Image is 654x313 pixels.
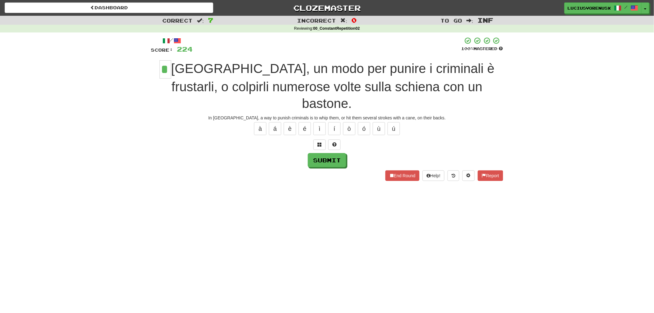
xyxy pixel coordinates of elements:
button: é [299,122,311,135]
span: : [197,18,204,23]
span: Correct [163,17,193,24]
button: Round history (alt+y) [448,170,459,181]
span: Score: [151,47,173,53]
button: à [254,122,266,135]
button: Help! [423,170,444,181]
span: : [341,18,347,23]
span: : [467,18,474,23]
button: Report [478,170,503,181]
div: / [151,37,193,45]
button: á [269,122,281,135]
strong: 00_ConstantRepetition02 [313,26,360,31]
button: í [328,122,341,135]
button: è [284,122,296,135]
div: Mastered [461,46,503,52]
span: 224 [177,45,193,53]
span: Incorrect [297,17,336,24]
span: To go [441,17,462,24]
a: LuciusVorenusX / [564,2,642,14]
button: ó [358,122,370,135]
span: Inf [478,16,493,24]
div: In [GEOGRAPHIC_DATA], a way to punish criminals is to whip them, or hit them several strokes with... [151,115,503,121]
button: ú [388,122,400,135]
button: ò [343,122,355,135]
span: [GEOGRAPHIC_DATA], un modo per punire i criminali è frustarli, o colpirli numerose volte sulla sc... [171,61,495,111]
button: ù [373,122,385,135]
button: ì [313,122,326,135]
span: / [625,5,628,9]
span: 0 [351,16,357,24]
span: 7 [208,16,213,24]
span: LuciusVorenusX [568,5,611,11]
button: Single letter hint - you only get 1 per sentence and score half the points! alt+h [328,139,341,150]
a: Clozemaster [223,2,431,13]
button: End Round [385,170,419,181]
span: 100 % [461,46,474,51]
a: Dashboard [5,2,213,13]
button: Submit [308,153,346,167]
button: Switch sentence to multiple choice alt+p [313,139,326,150]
